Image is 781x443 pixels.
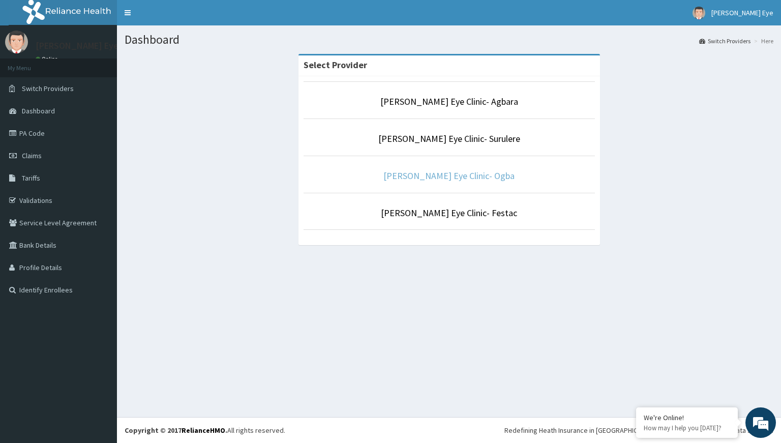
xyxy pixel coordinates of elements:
[59,128,140,231] span: We're online!
[22,151,42,160] span: Claims
[22,84,74,93] span: Switch Providers
[125,33,773,46] h1: Dashboard
[381,207,517,219] a: [PERSON_NAME] Eye Clinic- Festac
[504,425,773,435] div: Redefining Heath Insurance in [GEOGRAPHIC_DATA] using Telemedicine and Data Science!
[19,51,41,76] img: d_794563401_company_1708531726252_794563401
[304,59,367,71] strong: Select Provider
[36,41,118,50] p: [PERSON_NAME] Eye
[644,413,730,422] div: We're Online!
[693,7,705,19] img: User Image
[711,8,773,17] span: [PERSON_NAME] Eye
[22,173,40,183] span: Tariffs
[383,170,515,182] a: [PERSON_NAME] Eye Clinic- Ogba
[699,37,750,45] a: Switch Providers
[125,426,227,435] strong: Copyright © 2017 .
[378,133,520,144] a: [PERSON_NAME] Eye Clinic- Surulere
[380,96,518,107] a: [PERSON_NAME] Eye Clinic- Agbara
[644,424,730,432] p: How may I help you today?
[36,55,60,63] a: Online
[5,278,194,313] textarea: Type your message and hit 'Enter'
[117,417,781,443] footer: All rights reserved.
[167,5,191,29] div: Minimize live chat window
[53,57,171,70] div: Chat with us now
[752,37,773,45] li: Here
[182,426,225,435] a: RelianceHMO
[5,31,28,53] img: User Image
[22,106,55,115] span: Dashboard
